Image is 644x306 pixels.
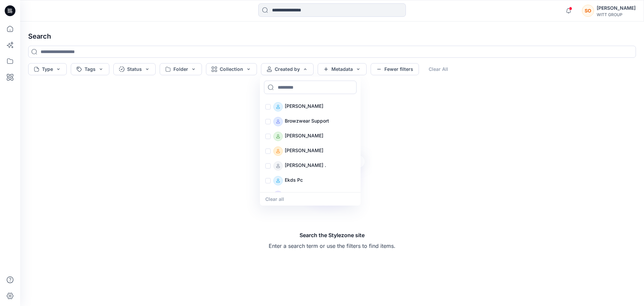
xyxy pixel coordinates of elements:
[206,63,257,75] button: Collection
[285,191,323,200] p: [PERSON_NAME]
[261,173,359,188] div: Ekds Pc
[285,146,323,156] p: [PERSON_NAME]
[285,117,329,126] p: Browzwear Support
[276,105,280,109] svg: avatar
[597,4,636,12] div: [PERSON_NAME]
[113,63,156,75] button: Status
[276,120,280,124] svg: avatar
[261,114,359,129] div: Browzwear Support
[285,132,323,141] p: [PERSON_NAME]
[261,99,359,114] div: Bettina Disch
[269,242,395,250] p: Enter a search term or use the filters to find items.
[276,149,280,153] svg: avatar
[285,176,303,185] p: Ekds Pc
[318,63,367,75] button: Metadata
[269,231,395,239] h5: Search the Stylezone site
[285,161,326,171] p: [PERSON_NAME] .
[23,27,641,46] h4: Search
[71,63,109,75] button: Tags
[261,63,314,75] button: Created by
[285,102,323,112] p: [PERSON_NAME]
[582,5,594,17] div: SO
[597,12,636,17] div: WITT GROUP
[276,179,280,183] svg: avatar
[276,134,280,138] svg: avatar
[28,63,67,75] button: Type
[276,164,280,168] svg: avatar
[261,129,359,144] div: Christina Mehmeti-Meiler
[261,188,359,203] div: Erik Klein
[261,144,359,159] div: Dominique Yalcin
[261,159,359,173] div: Doris .
[160,63,202,75] button: Folder
[371,63,419,75] button: Fewer filters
